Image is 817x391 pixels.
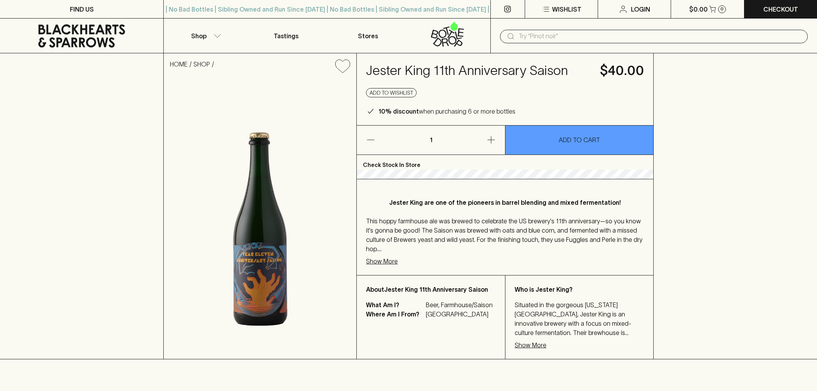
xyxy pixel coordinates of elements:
[366,257,398,266] p: Show More
[332,56,353,76] button: Add to wishlist
[366,285,496,294] p: About Jester King 11th Anniversary Saison
[378,108,419,115] b: 10% discount
[327,19,408,53] a: Stores
[70,5,94,14] p: FIND US
[505,126,653,155] button: ADD TO CART
[720,7,724,11] p: 0
[357,155,653,170] p: Check Stock In Store
[191,31,207,41] p: Shop
[366,309,424,319] p: Where Am I From?
[366,300,424,309] p: What Am I?
[366,88,417,97] button: Add to wishlist
[559,135,600,144] p: ADD TO CART
[422,126,440,155] p: 1
[763,5,798,14] p: Checkout
[426,309,496,319] p: [GEOGRAPHIC_DATA]
[358,31,378,41] p: Stores
[426,300,496,309] p: Beer, Farmhouse/Saison
[246,19,327,53] a: Tastings
[381,198,629,207] p: Jester King are one of the pioneers in barrel blending and mixed fermentation!
[170,61,188,68] a: HOME
[366,216,644,253] p: This hoppy farmhouse ale was brewed to celebrate the US brewery's 11th anniversary—so you know it...
[274,31,298,41] p: Tastings
[164,19,245,53] button: Shop
[552,5,581,14] p: Wishlist
[519,30,802,42] input: Try "Pinot noir"
[515,286,573,293] b: Who is Jester King?
[631,5,650,14] p: Login
[366,63,591,79] h4: Jester King 11th Anniversary Saison
[378,107,515,116] p: when purchasing 6 or more bottles
[689,5,708,14] p: $0.00
[515,340,546,350] p: Show More
[193,61,210,68] a: SHOP
[600,63,644,79] h4: $40.00
[164,79,356,359] img: 24831.png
